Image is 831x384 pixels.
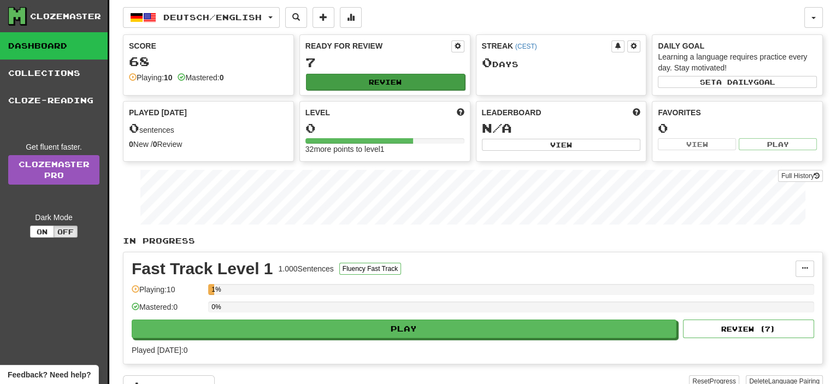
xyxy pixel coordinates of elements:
div: Learning a language requires practice every day. Stay motivated! [658,51,817,73]
button: On [30,226,54,238]
button: Fluency Fast Track [339,263,401,275]
div: sentences [129,121,288,135]
button: Seta dailygoal [658,76,817,88]
div: New / Review [129,139,288,150]
div: Get fluent faster. [8,141,99,152]
div: Ready for Review [305,40,451,51]
div: 7 [305,56,464,69]
div: Day s [482,56,641,70]
span: This week in points, UTC [633,107,640,118]
div: 0 [305,121,464,135]
strong: 0 [129,140,133,149]
div: Favorites [658,107,817,118]
span: 0 [482,55,492,70]
button: More stats [340,7,362,28]
a: ClozemasterPro [8,155,99,185]
span: Level [305,107,330,118]
span: Open feedback widget [8,369,91,380]
strong: 0 [153,140,157,149]
p: In Progress [123,235,823,246]
button: Add sentence to collection [313,7,334,28]
span: 0 [129,120,139,135]
div: Daily Goal [658,40,817,51]
button: Deutsch/English [123,7,280,28]
div: Streak [482,40,612,51]
div: Playing: 10 [132,284,203,302]
button: Play [739,138,817,150]
div: 68 [129,55,288,68]
span: N/A [482,120,512,135]
button: Full History [778,170,823,182]
button: Off [54,226,78,238]
span: Played [DATE]: 0 [132,346,187,355]
div: Score [129,40,288,51]
div: 0 [658,121,817,135]
div: Playing: [129,72,172,83]
button: Review [306,74,465,90]
span: Deutsch / English [163,13,262,22]
strong: 0 [220,73,224,82]
button: Search sentences [285,7,307,28]
a: (CEST) [515,43,537,50]
button: View [658,138,736,150]
div: Mastered: [178,72,223,83]
button: Review (7) [683,320,814,338]
div: Mastered: 0 [132,302,203,320]
div: Fast Track Level 1 [132,261,273,277]
span: a daily [716,78,753,86]
div: 32 more points to level 1 [305,144,464,155]
strong: 10 [164,73,173,82]
span: Leaderboard [482,107,541,118]
div: 1.000 Sentences [279,263,334,274]
span: Played [DATE] [129,107,187,118]
button: Play [132,320,676,338]
div: 1% [211,284,214,295]
div: Clozemaster [30,11,101,22]
button: View [482,139,641,151]
div: Dark Mode [8,212,99,223]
